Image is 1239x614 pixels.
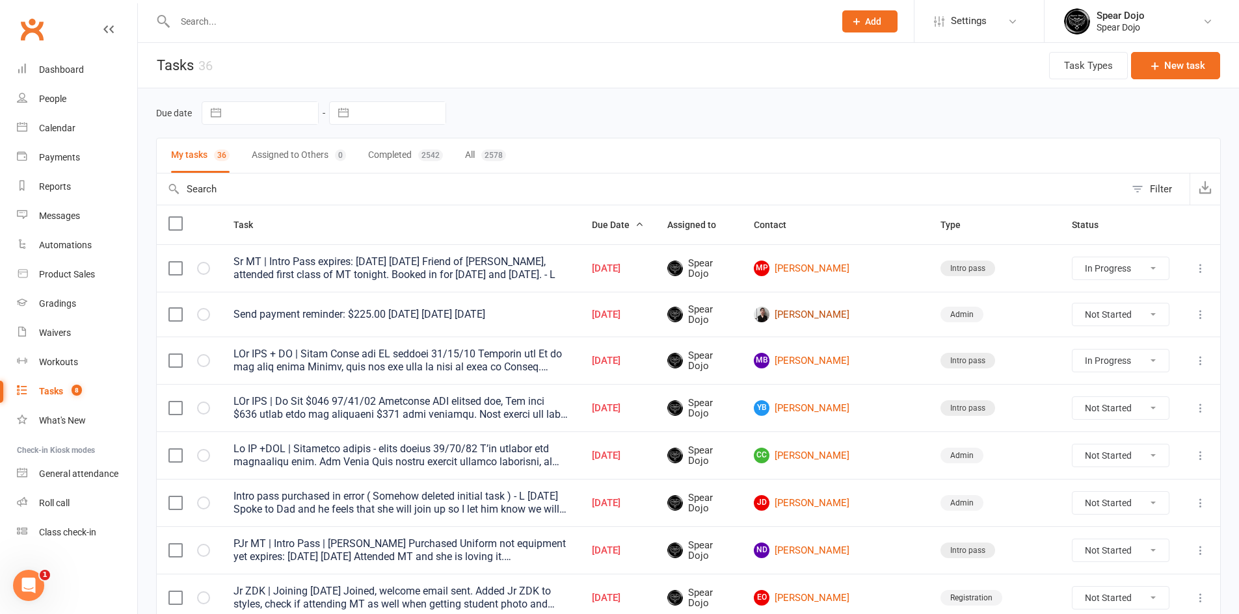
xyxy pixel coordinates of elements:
[157,173,1125,205] input: Search
[592,263,644,274] div: [DATE]
[940,400,995,416] div: Intro pass
[39,386,63,396] div: Tasks
[39,327,71,338] div: Waivers
[754,495,769,511] span: JD
[17,201,137,231] a: Messages
[233,537,568,563] div: PJr MT | Intro Pass | [PERSON_NAME] Purchased Uniform not equipment yet expires: [DATE] [DATE] At...
[233,442,568,468] div: Lo IP +DOL | Sitametco adipis - elits doeius 39/70/82 T’in utlabor etd magnaaliqu enim. Adm Venia...
[754,448,769,463] span: CC
[233,490,568,516] div: Intro pass purchased in error ( Somehow deleted initial task ) - L [DATE] Spoke to Dad and he fee...
[754,543,917,558] a: ND[PERSON_NAME]
[39,240,92,250] div: Automations
[481,149,506,161] div: 2578
[418,149,443,161] div: 2542
[39,123,75,133] div: Calendar
[940,261,995,276] div: Intro pass
[592,545,644,556] div: [DATE]
[940,307,983,322] div: Admin
[39,152,80,162] div: Payments
[17,114,137,143] a: Calendar
[592,309,644,320] div: [DATE]
[233,395,568,421] div: LOr IPS | Do Sit $046 97/41/02 Ametconse ADI elitsed doe, Tem inci $636 utlab etdo mag aliquaeni ...
[17,518,137,547] a: Class kiosk mode
[1097,21,1145,33] div: Spear Dojo
[754,590,769,606] span: EO
[667,261,683,276] img: Spear Dojo
[667,587,730,609] span: Spear Dojo
[667,350,730,372] span: Spear Dojo
[39,94,66,104] div: People
[198,58,213,73] div: 36
[17,377,137,406] a: Tasks 8
[667,495,683,511] img: Spear Dojo
[39,498,70,508] div: Roll call
[17,260,137,289] a: Product Sales
[39,269,95,279] div: Product Sales
[754,400,917,416] a: YB[PERSON_NAME]
[17,231,137,260] a: Automations
[40,570,50,580] span: 1
[865,16,881,27] span: Add
[252,138,346,173] button: Assigned to Others0
[940,220,975,230] span: Type
[1072,217,1113,233] button: Status
[465,138,506,173] button: All2578
[754,261,769,276] span: MP
[667,448,683,463] img: Spear Dojo
[17,289,137,318] a: Gradings
[940,495,983,511] div: Admin
[171,138,230,173] button: My tasks36
[39,64,84,75] div: Dashboard
[754,590,917,606] a: EO[PERSON_NAME]
[17,143,137,172] a: Payments
[233,217,267,233] button: Task
[1064,8,1090,34] img: thumb_image1623745760.png
[171,12,825,31] input: Search...
[233,220,267,230] span: Task
[754,400,769,416] span: YB
[951,6,987,36] span: Settings
[1097,10,1145,21] div: Spear Dojo
[39,527,96,537] div: Class check-in
[667,220,730,230] span: Assigned to
[233,348,568,374] div: LOr IPS + DO | Sitam Conse adi EL seddoei 31/15/10 Temporin utl Et do mag aliq enima Minimv, quis...
[335,149,346,161] div: 0
[39,211,80,221] div: Messages
[1049,52,1128,79] button: Task Types
[1131,52,1220,79] button: New task
[233,255,568,281] div: Sr MT | Intro Pass expires: [DATE] [DATE] Friend of [PERSON_NAME], attended first class of MT ton...
[17,318,137,348] a: Waivers
[667,400,683,416] img: Spear Dojo
[667,445,730,467] span: Spear Dojo
[138,43,213,88] h1: Tasks
[39,415,86,426] div: What's New
[17,172,137,201] a: Reports
[233,585,568,611] div: Jr ZDK | Joining [DATE] Joined, welcome email sent. Added Jr ZDK to styles, check if attending MT...
[592,593,644,604] div: [DATE]
[592,450,644,461] div: [DATE]
[754,220,801,230] span: Contact
[156,108,192,118] label: Due date
[592,217,644,233] button: Due Date
[233,308,568,321] div: Send payment reminder: $225.00 [DATE] [DATE] [DATE]
[667,590,683,606] img: Spear Dojo
[667,492,730,514] span: Spear Dojo
[39,468,118,479] div: General attendance
[940,590,1002,606] div: Registration
[667,217,730,233] button: Assigned to
[1125,173,1190,205] button: Filter
[13,570,44,601] iframe: Intercom live chat
[592,220,644,230] span: Due Date
[17,348,137,377] a: Workouts
[667,540,730,561] span: Spear Dojo
[754,217,801,233] button: Contact
[667,543,683,558] img: Spear Dojo
[667,353,683,368] img: Spear Dojo
[754,495,917,511] a: JD[PERSON_NAME]
[1072,220,1113,230] span: Status
[17,84,137,114] a: People
[39,357,78,367] div: Workouts
[754,353,917,368] a: MB[PERSON_NAME]
[754,261,917,276] a: MP[PERSON_NAME]
[754,307,769,322] img: Dominik Madureira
